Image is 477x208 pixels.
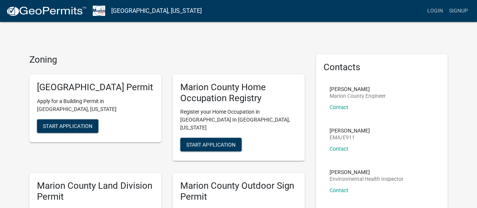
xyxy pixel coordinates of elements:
[330,146,348,152] a: Contact
[324,62,440,73] h5: Contacts
[180,108,297,132] p: Register your Home Occupation in [GEOGRAPHIC_DATA] In [GEOGRAPHIC_DATA], [US_STATE]
[111,5,202,17] a: [GEOGRAPHIC_DATA], [US_STATE]
[424,4,446,18] a: Login
[29,54,305,65] h4: Zoning
[330,86,386,92] p: [PERSON_NAME]
[93,6,105,16] img: Marion County, Iowa
[43,123,92,129] span: Start Application
[330,176,403,182] p: Environmental Health Inspector
[330,135,370,140] p: EMA/E911
[180,138,242,151] button: Start Application
[180,180,297,202] h5: Marion County Outdoor Sign Permit
[186,142,236,148] span: Start Application
[330,187,348,193] a: Contact
[37,82,154,93] h5: [GEOGRAPHIC_DATA] Permit
[330,104,348,110] a: Contact
[37,180,154,202] h5: Marion County Land Division Permit
[37,97,154,113] p: Apply for a Building Permit in [GEOGRAPHIC_DATA], [US_STATE]
[330,169,403,175] p: [PERSON_NAME]
[446,4,471,18] a: Signup
[37,119,98,133] button: Start Application
[180,82,297,104] h5: Marion County Home Occupation Registry
[330,128,370,133] p: [PERSON_NAME]
[330,93,386,99] p: Marion County Engineer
